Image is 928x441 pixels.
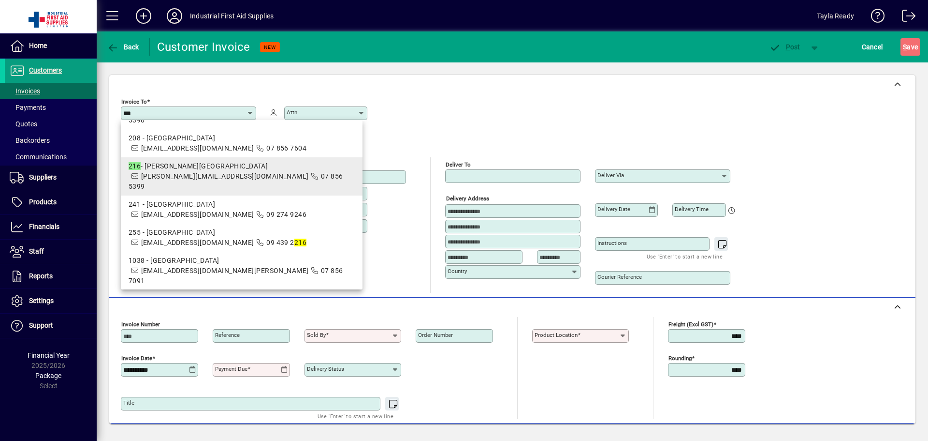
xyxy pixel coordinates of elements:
span: Home [29,42,47,49]
mat-hint: Use 'Enter' to start a new line [318,411,393,422]
span: Back [107,43,139,51]
button: Back [104,38,142,56]
a: Communications [5,149,97,165]
mat-label: Invoice number [121,321,160,328]
app-page-header-button: Back [97,38,150,56]
a: Support [5,314,97,338]
mat-option: 255 - RUAWAI COLLEGE [121,224,362,252]
mat-label: Sold by [307,332,326,338]
a: Settings [5,289,97,313]
a: Financials [5,215,97,239]
span: Cancel [862,39,883,55]
span: ave [903,39,918,55]
a: Staff [5,240,97,264]
a: Home [5,34,97,58]
span: NEW [264,44,276,50]
span: Backorders [10,137,50,144]
mat-label: Payment due [215,365,247,372]
mat-label: Deliver via [597,172,624,179]
span: Package [35,372,61,380]
div: 1038 - [GEOGRAPHIC_DATA] [129,256,355,266]
span: Reports [29,272,53,280]
a: Payments [5,99,97,116]
mat-label: Reference [215,332,240,338]
span: [EMAIL_ADDRESS][DOMAIN_NAME] [141,144,254,152]
mat-label: Rounding [668,355,692,362]
a: Knowledge Base [864,2,885,33]
mat-label: Courier Reference [597,274,642,280]
a: Suppliers [5,166,97,190]
em: 216 [294,239,306,246]
span: ost [769,43,800,51]
div: Customer Invoice [157,39,250,55]
span: Communications [10,153,67,161]
mat-option: 241 - EAST TAMAKI SCHOOL [121,196,362,224]
span: P [786,43,790,51]
mat-label: Invoice To [121,98,147,105]
mat-hint: Use 'Enter' to start a new line [647,251,723,262]
mat-label: Instructions [597,240,627,246]
span: 07 856 7604 [266,144,306,152]
div: Tayla Ready [817,8,854,24]
mat-label: Attn [287,109,297,116]
span: Invoices [10,87,40,95]
mat-label: Title [123,399,134,406]
button: Cancel [859,38,885,56]
mat-option: 1038 - ST JOHN'S COLLEGE [121,252,362,290]
span: [EMAIL_ADDRESS][DOMAIN_NAME] [141,211,254,218]
a: Reports [5,264,97,289]
button: Profile [159,7,190,25]
button: Post [764,38,805,56]
div: 241 - [GEOGRAPHIC_DATA] [129,199,355,210]
mat-label: Delivery status [307,365,344,372]
a: Quotes [5,116,97,132]
div: 208 - [GEOGRAPHIC_DATA] [129,133,355,143]
div: - [PERSON_NAME][GEOGRAPHIC_DATA] [129,161,355,171]
a: Invoices [5,83,97,99]
mat-label: Freight (excl GST) [668,321,713,328]
span: 09 274 9246 [266,211,306,218]
mat-label: Invoice date [121,355,152,362]
mat-label: Product location [535,332,578,338]
span: Staff [29,247,44,255]
div: 255 - [GEOGRAPHIC_DATA] [129,228,355,238]
span: Customers [29,66,62,74]
span: [EMAIL_ADDRESS][DOMAIN_NAME][PERSON_NAME] [141,267,309,274]
mat-label: Delivery time [675,206,709,213]
mat-label: Order number [418,332,453,338]
span: 09 439 2 [266,239,306,246]
span: Quotes [10,120,37,128]
span: [PERSON_NAME][EMAIL_ADDRESS][DOMAIN_NAME] [141,172,309,180]
span: S [903,43,907,51]
mat-label: Country [448,268,467,274]
div: Industrial First Aid Supplies [190,8,274,24]
mat-option: 216 - KNIGHTON NORMAL SCHOOL [121,157,362,196]
span: Financials [29,223,59,230]
span: Products [29,198,57,206]
button: Add [128,7,159,25]
mat-label: Delivery date [597,206,630,213]
a: Products [5,190,97,214]
a: Logout [895,2,916,33]
span: Support [29,321,53,329]
em: 216 [129,162,141,170]
mat-label: Deliver To [446,161,471,168]
mat-option: 208 - SILVERDALE NORMAL SCHOOL [121,129,362,157]
button: Save [900,38,920,56]
a: Backorders [5,132,97,149]
span: Suppliers [29,173,57,181]
span: [EMAIL_ADDRESS][DOMAIN_NAME] [141,239,254,246]
span: Payments [10,104,46,111]
span: Settings [29,297,54,304]
span: Financial Year [28,351,70,359]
